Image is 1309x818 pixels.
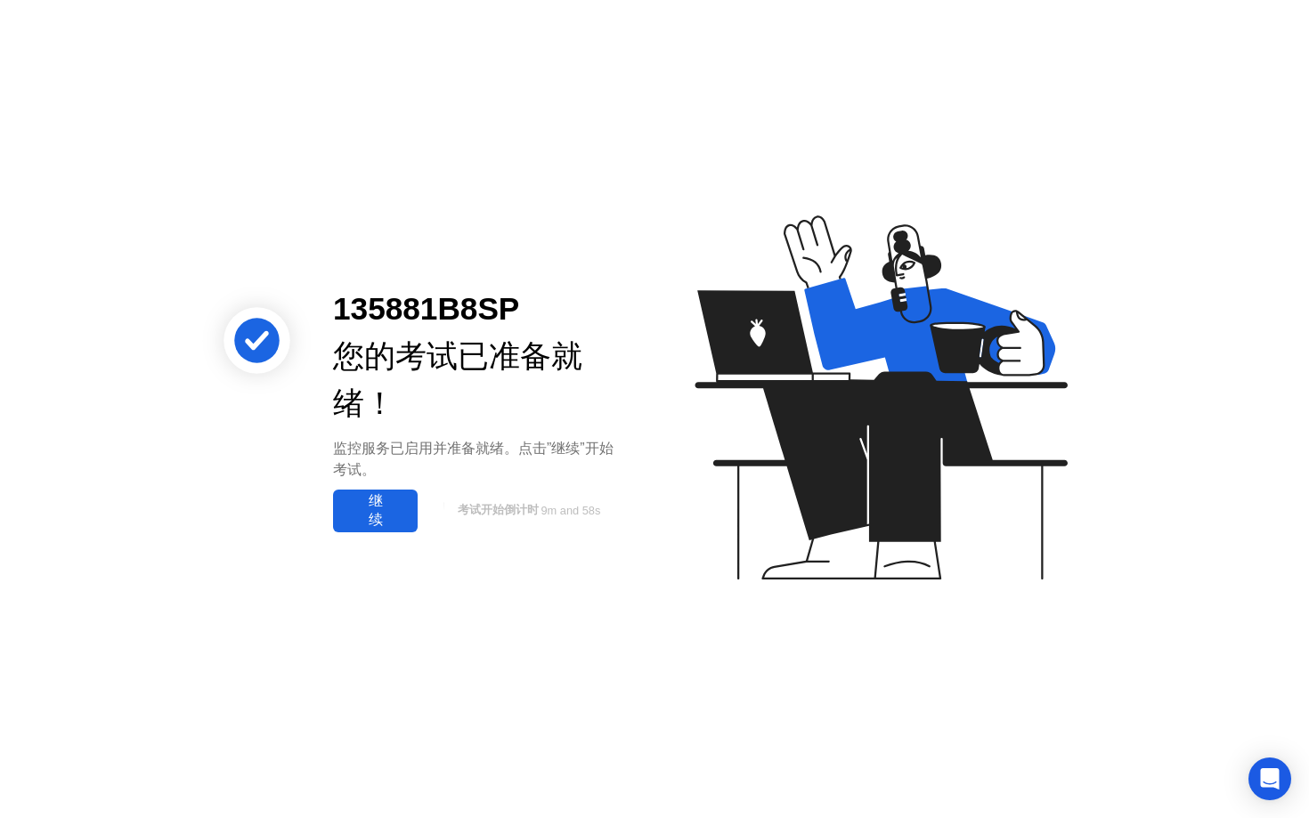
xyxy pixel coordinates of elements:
div: 135881B8SP [333,286,626,333]
div: 继续 [338,492,412,530]
div: 监控服务已启用并准备就绪。点击”继续”开始考试。 [333,438,626,481]
div: Open Intercom Messenger [1248,757,1291,800]
span: 9m and 58s [541,504,600,517]
div: 您的考试已准备就绪！ [333,333,626,427]
button: 考试开始倒计时9m and 58s [427,494,626,528]
button: 继续 [333,490,418,532]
